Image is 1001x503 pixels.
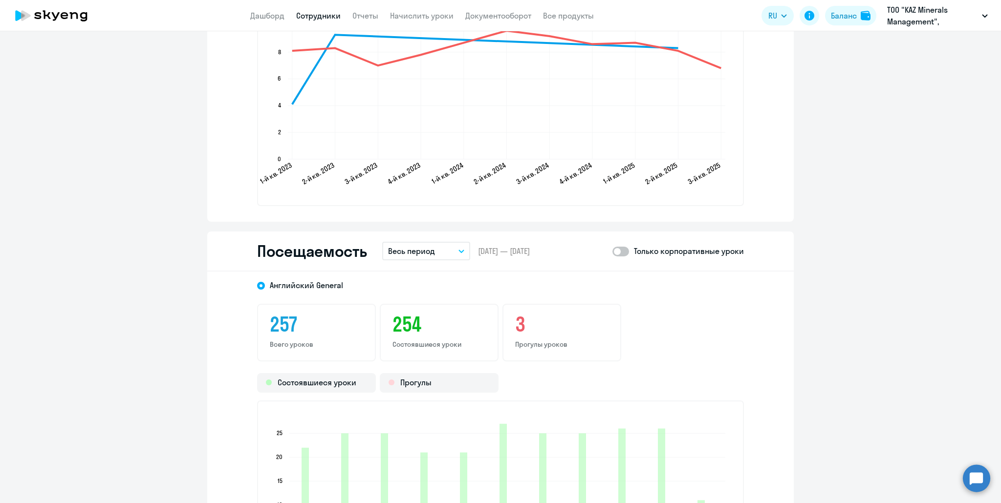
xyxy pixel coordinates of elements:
[278,102,281,109] text: 4
[882,4,993,27] button: ТОО "KAZ Minerals Management", Постоплата
[558,161,593,187] text: 4-й кв. 2024
[278,477,283,484] text: 15
[515,340,609,349] p: Прогулы уроков
[388,245,435,257] p: Весь период
[602,161,636,186] text: 1-й кв. 2025
[831,10,857,21] div: Баланс
[515,161,550,187] text: 3-й кв. 2024
[278,75,281,82] text: 6
[352,11,378,21] a: Отчеты
[278,128,281,136] text: 2
[543,11,594,21] a: Все продукты
[270,340,363,349] p: Всего уроков
[250,11,284,21] a: Дашборд
[478,246,530,256] span: [DATE] — [DATE]
[278,48,281,56] text: 8
[887,4,978,27] p: ТОО "KAZ Minerals Management", Постоплата
[278,155,281,163] text: 0
[296,11,341,21] a: Сотрудники
[380,373,499,393] div: Прогулы
[301,161,336,186] text: 2-й кв. 2023
[762,6,794,25] button: RU
[390,11,454,21] a: Начислить уроки
[515,313,609,336] h3: 3
[465,11,531,21] a: Документооборот
[430,161,464,186] text: 1-й кв. 2024
[257,373,376,393] div: Состоявшиеся уроки
[386,161,422,187] text: 4-й кв. 2023
[276,453,283,461] text: 20
[825,6,876,25] button: Балансbalance
[343,161,379,187] text: 3-й кв. 2023
[277,429,283,437] text: 25
[382,242,470,260] button: Весь период
[861,11,870,21] img: balance
[686,161,722,187] text: 3-й кв. 2025
[644,161,679,186] text: 2-й кв. 2025
[270,280,343,291] span: Английский General
[257,241,367,261] h2: Посещаемость
[472,161,507,186] text: 2-й кв. 2024
[392,313,486,336] h3: 254
[768,10,777,21] span: RU
[259,161,293,186] text: 1-й кв. 2023
[270,313,363,336] h3: 257
[634,245,744,257] p: Только корпоративные уроки
[392,340,486,349] p: Состоявшиеся уроки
